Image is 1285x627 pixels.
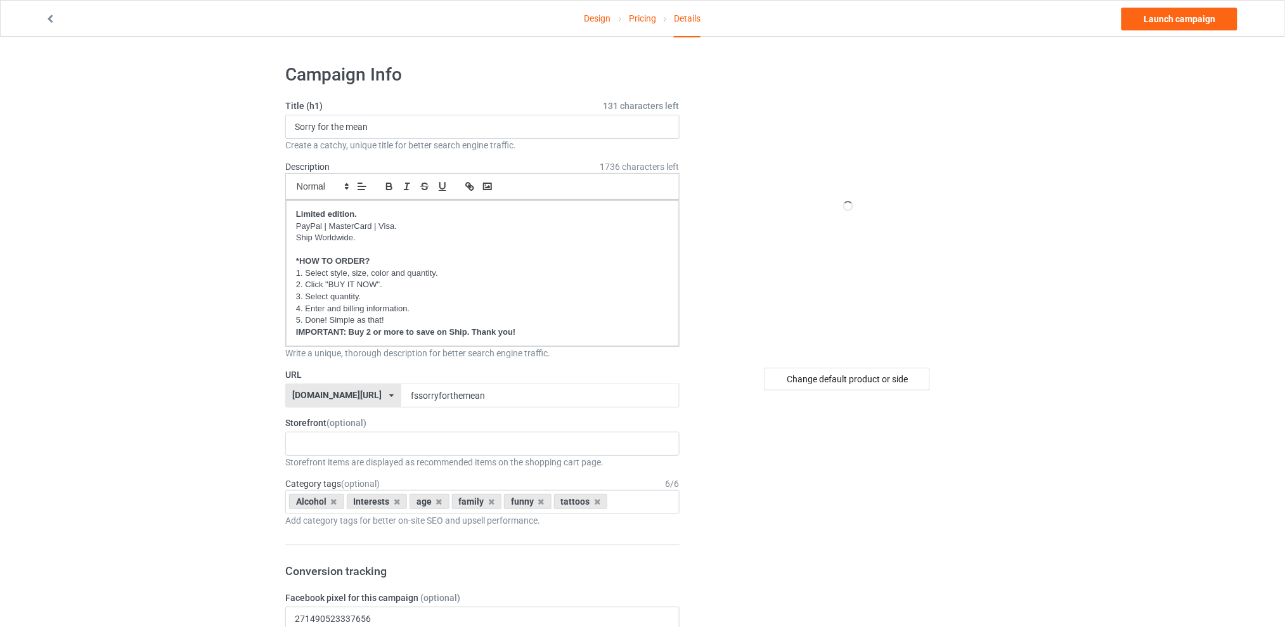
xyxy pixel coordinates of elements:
[293,391,382,399] div: [DOMAIN_NAME][URL]
[296,303,669,315] p: 4. Enter and billing information.
[289,494,344,509] div: Alcohol
[296,279,669,291] p: 2. Click "BUY IT NOW".
[296,221,669,233] p: PayPal | MasterCard | Visa.
[285,477,380,490] label: Category tags
[1121,8,1237,30] a: Launch campaign
[285,139,680,152] div: Create a catchy, unique title for better search engine traffic.
[600,160,680,173] span: 1736 characters left
[285,564,680,578] h3: Conversion tracking
[296,327,515,337] strong: IMPORTANT: Buy 2 or more to save on Ship. Thank you!
[326,418,366,428] span: (optional)
[629,1,656,36] a: Pricing
[285,514,680,527] div: Add category tags for better on-site SEO and upsell performance.
[420,593,460,603] span: (optional)
[452,494,502,509] div: family
[296,209,357,219] strong: Limited edition.
[666,477,680,490] div: 6 / 6
[674,1,701,37] div: Details
[765,368,930,391] div: Change default product or side
[296,256,370,266] strong: *HOW TO ORDER?
[296,291,669,303] p: 3. Select quantity.
[296,268,669,280] p: 1. Select style, size, color and quantity.
[285,347,680,359] div: Write a unique, thorough description for better search engine traffic.
[554,494,608,509] div: tattoos
[285,162,330,172] label: Description
[285,100,680,112] label: Title (h1)
[347,494,408,509] div: Interests
[504,494,552,509] div: funny
[410,494,449,509] div: age
[285,63,680,86] h1: Campaign Info
[604,100,680,112] span: 131 characters left
[584,1,611,36] a: Design
[285,456,680,469] div: Storefront items are displayed as recommended items on the shopping cart page.
[285,591,680,604] label: Facebook pixel for this campaign
[341,479,380,489] span: (optional)
[296,232,669,244] p: Ship Worldwide.
[285,368,680,381] label: URL
[296,314,669,326] p: 5. Done! Simple as that!
[285,417,680,429] label: Storefront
